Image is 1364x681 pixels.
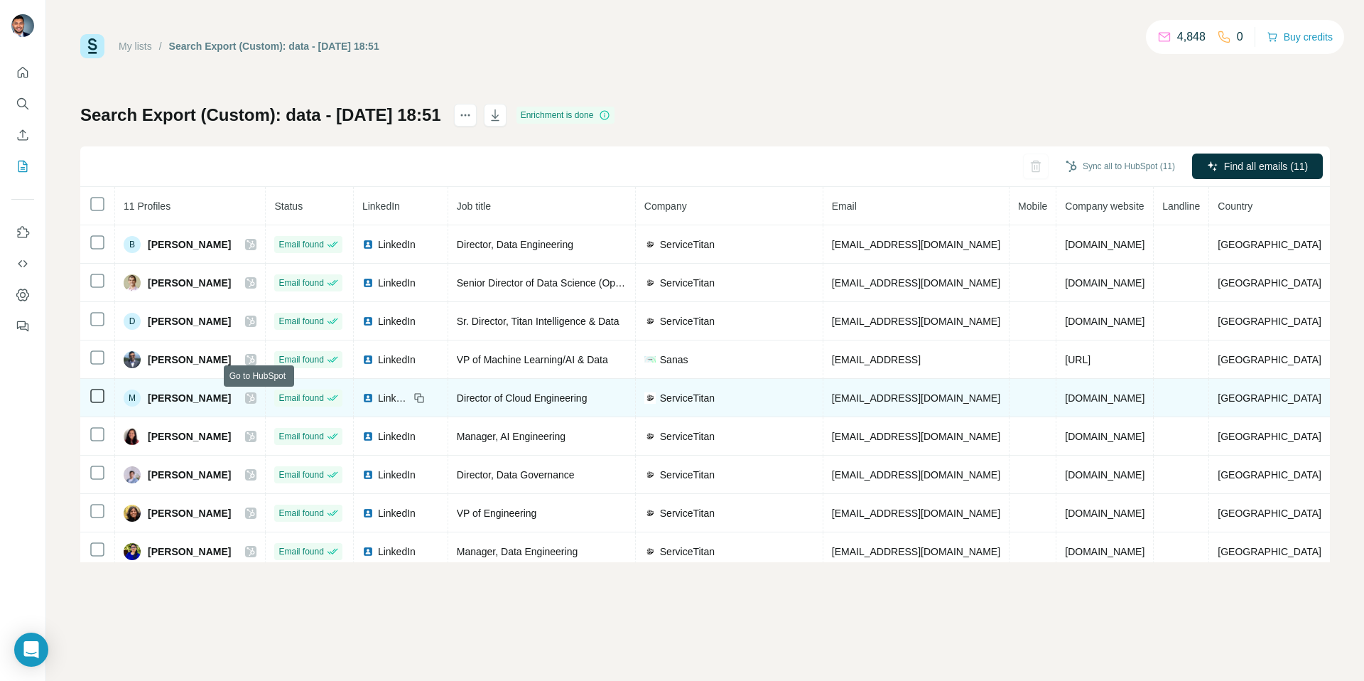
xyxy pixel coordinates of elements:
[278,507,323,520] span: Email found
[832,316,1000,327] span: [EMAIL_ADDRESS][DOMAIN_NAME]
[148,276,231,290] span: [PERSON_NAME]
[124,428,141,445] img: Avatar
[1267,27,1333,47] button: Buy credits
[644,239,656,250] img: company-logo
[362,316,374,327] img: LinkedIn logo
[1218,200,1252,212] span: Country
[278,468,323,481] span: Email found
[1218,239,1321,250] span: [GEOGRAPHIC_DATA]
[660,506,715,520] span: ServiceTitan
[660,429,715,444] span: ServiceTitan
[1065,354,1090,365] span: [URL]
[1018,200,1047,212] span: Mobile
[1177,28,1206,45] p: 4,848
[159,39,162,53] li: /
[1065,392,1144,404] span: [DOMAIN_NAME]
[457,469,575,481] span: Director, Data Governance
[278,277,323,289] span: Email found
[644,200,687,212] span: Company
[362,277,374,289] img: LinkedIn logo
[1162,200,1200,212] span: Landline
[11,91,34,117] button: Search
[660,314,715,328] span: ServiceTitan
[278,392,323,404] span: Email found
[1218,431,1321,442] span: [GEOGRAPHIC_DATA]
[1218,277,1321,289] span: [GEOGRAPHIC_DATA]
[457,239,573,250] span: Director, Data Engineering
[644,508,656,519] img: company-logo
[644,431,656,442] img: company-logo
[457,392,588,404] span: Director of Cloud Engineering
[516,107,615,124] div: Enrichment is done
[148,391,231,405] span: [PERSON_NAME]
[362,200,400,212] span: LinkedIn
[124,466,141,483] img: Avatar
[644,277,656,289] img: company-logo
[832,277,1000,289] span: [EMAIL_ADDRESS][DOMAIN_NAME]
[80,34,104,58] img: Surfe Logo
[1065,431,1144,442] span: [DOMAIN_NAME]
[80,104,441,127] h1: Search Export (Custom): data - [DATE] 18:51
[148,353,231,367] span: [PERSON_NAME]
[832,508,1000,519] span: [EMAIL_ADDRESS][DOMAIN_NAME]
[1237,28,1243,45] p: 0
[11,251,34,277] button: Use Surfe API
[457,546,578,557] span: Manager, Data Engineering
[832,354,921,365] span: [EMAIL_ADDRESS]
[832,392,1000,404] span: [EMAIL_ADDRESS][DOMAIN_NAME]
[362,431,374,442] img: LinkedIn logo
[1218,469,1321,481] span: [GEOGRAPHIC_DATA]
[660,545,715,559] span: ServiceTitan
[124,505,141,522] img: Avatar
[362,508,374,519] img: LinkedIn logo
[124,543,141,560] img: Avatar
[148,429,231,444] span: [PERSON_NAME]
[148,237,231,252] span: [PERSON_NAME]
[1218,392,1321,404] span: [GEOGRAPHIC_DATA]
[457,277,654,289] span: Senior Director of Data Science (Operations)
[378,429,416,444] span: LinkedIn
[378,314,416,328] span: LinkedIn
[11,154,34,179] button: My lists
[1218,508,1321,519] span: [GEOGRAPHIC_DATA]
[124,236,141,253] div: B
[660,276,715,290] span: ServiceTitan
[11,60,34,85] button: Quick start
[660,391,715,405] span: ServiceTitan
[148,545,231,559] span: [PERSON_NAME]
[1218,546,1321,557] span: [GEOGRAPHIC_DATA]
[1224,159,1308,173] span: Find all emails (11)
[274,200,303,212] span: Status
[148,468,231,482] span: [PERSON_NAME]
[378,276,416,290] span: LinkedIn
[148,314,231,328] span: [PERSON_NAME]
[1065,200,1144,212] span: Company website
[278,315,323,328] span: Email found
[1065,469,1144,481] span: [DOMAIN_NAME]
[11,282,34,308] button: Dashboard
[278,353,323,366] span: Email found
[832,200,857,212] span: Email
[1065,546,1144,557] span: [DOMAIN_NAME]
[278,430,323,443] span: Email found
[457,508,537,519] span: VP of Engineering
[378,353,416,367] span: LinkedIn
[14,633,48,667] div: Open Intercom Messenger
[457,354,608,365] span: VP of Machine Learning/AI & Data
[278,238,323,251] span: Email found
[362,546,374,557] img: LinkedIn logo
[660,237,715,252] span: ServiceTitan
[362,392,374,404] img: LinkedIn logo
[11,122,34,148] button: Enrich CSV
[644,469,656,481] img: company-logo
[832,431,1000,442] span: [EMAIL_ADDRESS][DOMAIN_NAME]
[11,14,34,37] img: Avatar
[124,390,141,407] div: M
[169,39,379,53] div: Search Export (Custom): data - [DATE] 18:51
[378,545,416,559] span: LinkedIn
[378,468,416,482] span: LinkedIn
[644,316,656,327] img: company-logo
[644,356,656,362] img: company-logo
[378,506,416,520] span: LinkedIn
[278,545,323,558] span: Email found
